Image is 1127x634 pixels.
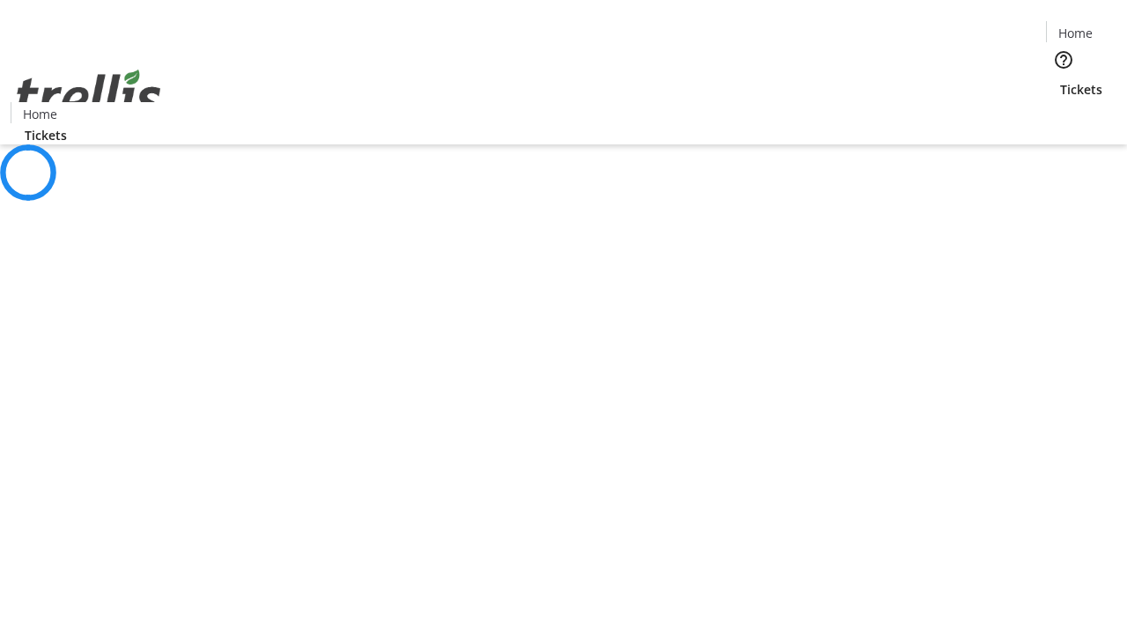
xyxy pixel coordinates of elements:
a: Tickets [11,126,81,144]
a: Home [11,105,68,123]
button: Help [1046,42,1081,77]
img: Orient E2E Organization fs8foMX7hG's Logo [11,50,167,138]
a: Tickets [1046,80,1116,99]
span: Tickets [1060,80,1102,99]
a: Home [1047,24,1103,42]
span: Home [23,105,57,123]
span: Home [1058,24,1093,42]
span: Tickets [25,126,67,144]
button: Cart [1046,99,1081,134]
